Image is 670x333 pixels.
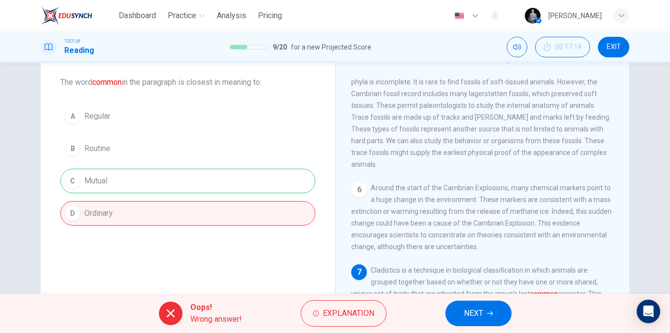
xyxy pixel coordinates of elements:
[64,45,94,56] h1: Reading
[217,10,246,22] span: Analysis
[548,10,602,22] div: [PERSON_NAME]
[598,37,629,57] button: EXIT
[41,6,92,26] img: EduSynch logo
[351,264,367,280] div: 7
[464,307,483,320] span: NEXT
[190,302,242,313] span: Oops!
[535,37,590,57] button: 00:17:14
[92,77,122,87] font: common
[64,38,80,45] span: TOEFL®
[164,7,209,25] button: Practice
[525,8,541,24] img: Profile picture
[273,41,287,53] span: 9 / 20
[291,41,371,53] span: for a new Projected Score
[254,7,286,25] button: Pricing
[168,10,196,22] span: Practice
[323,307,374,320] span: Explanation
[445,301,512,326] button: NEXT
[301,300,387,327] button: Explanation
[119,10,156,22] span: Dashboard
[637,300,660,323] div: Open Intercom Messenger
[507,37,527,57] div: Mute
[555,43,582,51] span: 00:17:14
[60,77,315,88] span: The word in the paragraph is closest in meaning to:
[453,12,465,20] img: en
[351,184,612,251] span: Around the start of the Cambrian Explosions, many chemical markers point to a huge change in the ...
[535,37,590,57] div: Hide
[213,7,250,25] button: Analysis
[115,7,160,25] button: Dashboard
[41,6,115,26] a: EduSynch logo
[530,290,558,298] font: common
[258,10,282,22] span: Pricing
[607,43,621,51] span: EXIT
[190,313,242,325] span: Wrong answer!
[351,182,367,198] div: 6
